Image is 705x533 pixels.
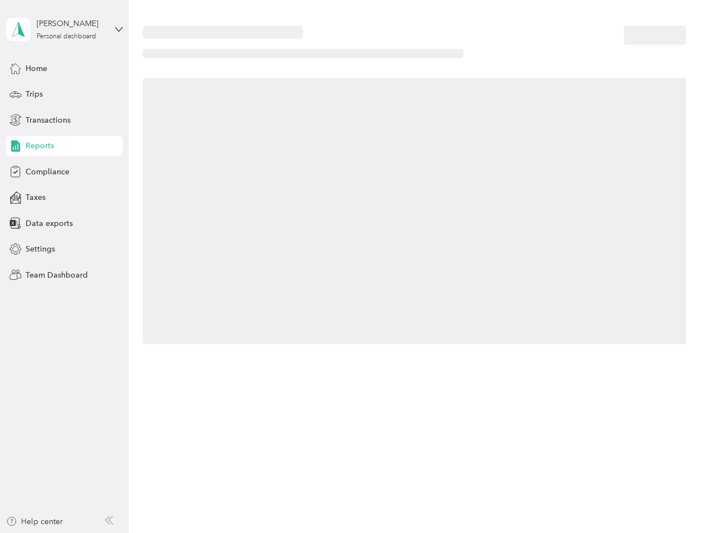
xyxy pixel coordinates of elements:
div: [PERSON_NAME] [37,18,106,29]
span: Taxes [26,192,46,203]
span: Compliance [26,166,69,178]
span: Settings [26,243,55,255]
span: Transactions [26,114,71,126]
span: Trips [26,88,43,100]
div: Personal dashboard [37,33,96,40]
span: Home [26,63,47,74]
button: Help center [6,516,63,527]
span: Reports [26,140,54,152]
span: Team Dashboard [26,269,88,281]
span: Data exports [26,218,73,229]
